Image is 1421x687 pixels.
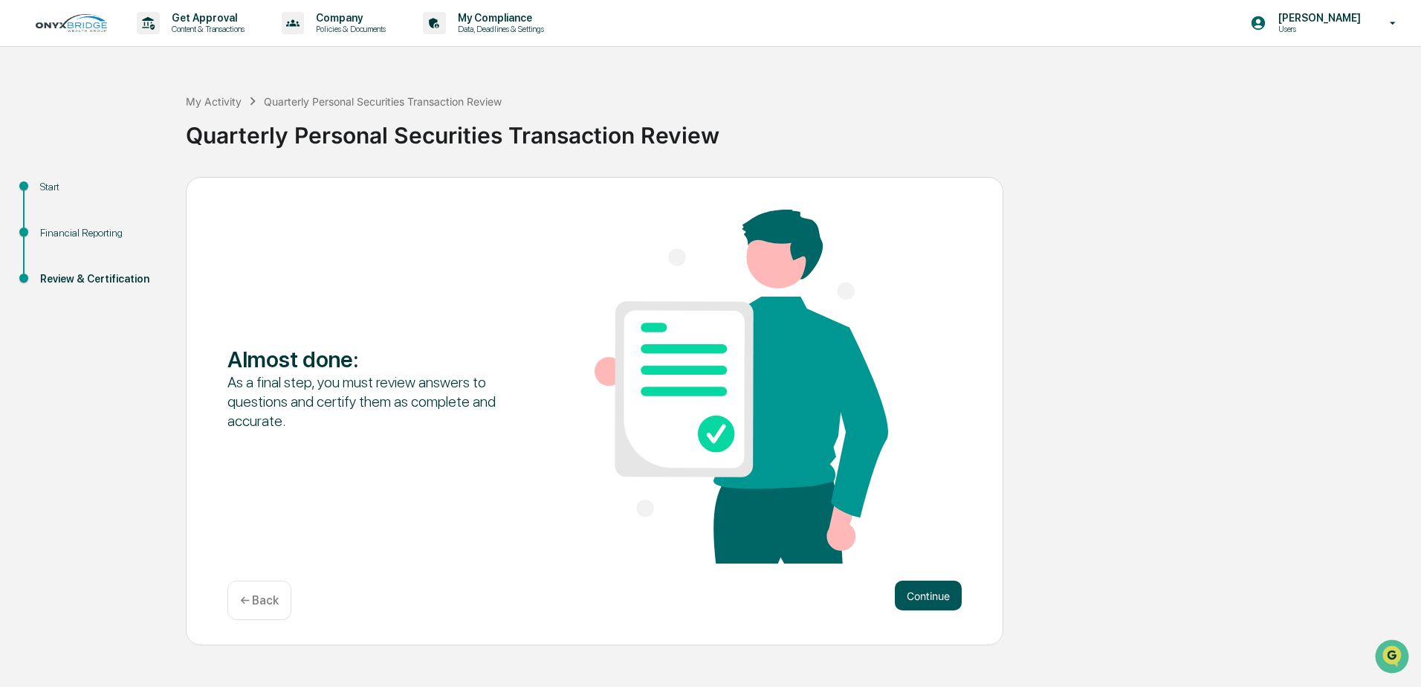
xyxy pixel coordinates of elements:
[15,114,42,141] img: 1746055101610-c473b297-6a78-478c-a979-82029cc54cd1
[40,271,162,287] div: Review & Certification
[40,179,162,195] div: Start
[1373,638,1414,678] iframe: Open customer support
[51,114,244,129] div: Start new chat
[105,251,180,263] a: Powered byPylon
[102,181,190,208] a: 🗄️Attestations
[148,252,180,263] span: Pylon
[15,31,271,55] p: How can we help?
[15,189,27,201] div: 🖐️
[240,593,279,607] p: ← Back
[15,217,27,229] div: 🔎
[227,372,521,430] div: As a final step, you must review answers to questions and certify them as complete and accurate.
[895,581,962,610] button: Continue
[595,210,888,564] img: Almost done
[9,210,100,236] a: 🔎Data Lookup
[123,187,184,202] span: Attestations
[30,216,94,230] span: Data Lookup
[9,181,102,208] a: 🖐️Preclearance
[304,12,393,24] p: Company
[186,95,242,108] div: My Activity
[304,24,393,34] p: Policies & Documents
[36,14,107,32] img: logo
[1266,12,1368,24] p: [PERSON_NAME]
[108,189,120,201] div: 🗄️
[227,346,521,372] div: Almost done :
[446,24,551,34] p: Data, Deadlines & Settings
[253,118,271,136] button: Start new chat
[40,225,162,241] div: Financial Reporting
[160,24,252,34] p: Content & Transactions
[186,110,1414,149] div: Quarterly Personal Securities Transaction Review
[446,12,551,24] p: My Compliance
[160,12,252,24] p: Get Approval
[1266,24,1368,34] p: Users
[30,187,96,202] span: Preclearance
[264,95,502,108] div: Quarterly Personal Securities Transaction Review
[51,129,188,141] div: We're available if you need us!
